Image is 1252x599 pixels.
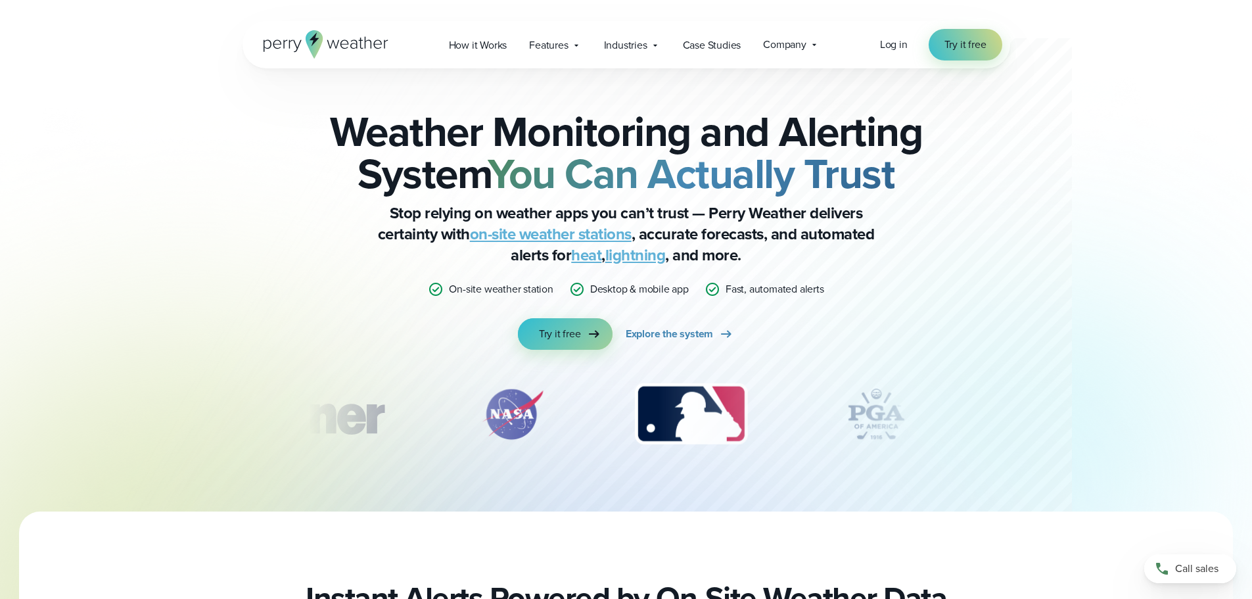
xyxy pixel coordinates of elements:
[622,381,760,447] img: MLB.svg
[529,37,568,53] span: Features
[449,281,553,297] p: On-site weather station
[726,281,824,297] p: Fast, automated alerts
[626,318,734,350] a: Explore the system
[605,243,666,267] a: lightning
[571,243,601,267] a: heat
[622,381,760,447] div: 3 of 12
[823,381,929,447] img: PGA.svg
[216,381,403,447] img: Turner-Construction_1.svg
[488,143,894,204] strong: You Can Actually Trust
[467,381,559,447] div: 2 of 12
[823,381,929,447] div: 4 of 12
[1175,561,1218,577] span: Call sales
[518,318,613,350] a: Try it free
[944,37,986,53] span: Try it free
[626,326,713,342] span: Explore the system
[880,37,908,53] a: Log in
[929,29,1002,60] a: Try it free
[449,37,507,53] span: How it Works
[216,381,403,447] div: 1 of 12
[363,203,889,266] p: Stop relying on weather apps you can’t trust — Perry Weather delivers certainty with , accurate f...
[604,37,647,53] span: Industries
[880,37,908,52] span: Log in
[438,32,519,59] a: How it Works
[763,37,806,53] span: Company
[467,381,559,447] img: NASA.svg
[672,32,753,59] a: Case Studies
[470,222,632,246] a: on-site weather stations
[308,110,944,195] h2: Weather Monitoring and Alerting System
[683,37,741,53] span: Case Studies
[590,281,689,297] p: Desktop & mobile app
[308,381,944,454] div: slideshow
[1144,554,1236,583] a: Call sales
[539,326,581,342] span: Try it free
